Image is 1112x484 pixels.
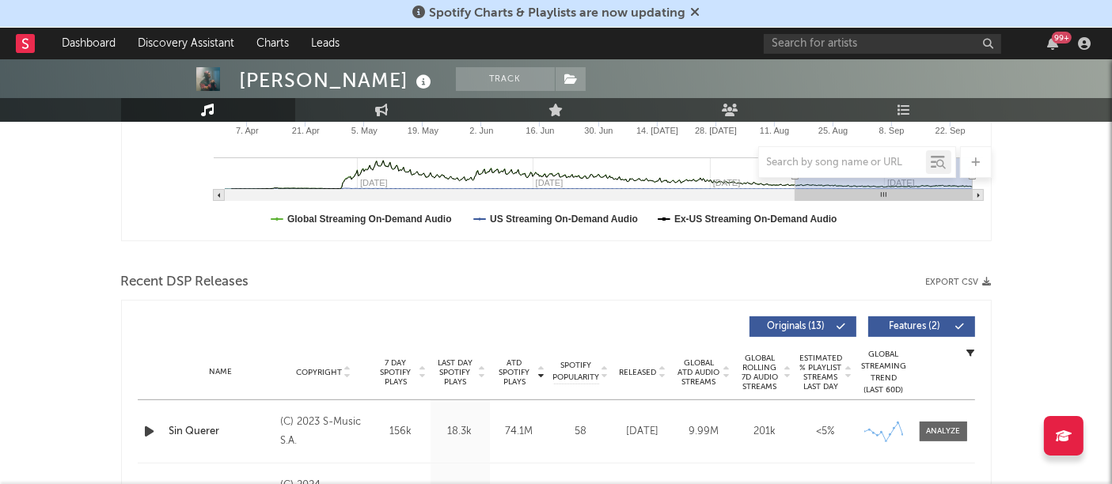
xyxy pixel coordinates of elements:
text: 2. Jun [469,126,493,135]
div: 201k [738,424,791,440]
div: 9.99M [677,424,731,440]
button: Features(2) [868,316,975,337]
a: Sin Querer [169,424,273,440]
button: Originals(13) [750,316,856,337]
div: Global Streaming Trend (Last 60D) [860,349,908,396]
text: 30. Jun [584,126,613,135]
div: Name [169,366,273,378]
text: 11. Aug [759,126,788,135]
div: 74.1M [494,424,545,440]
button: Track [456,67,555,91]
span: Originals ( 13 ) [760,322,833,331]
span: 7 Day Spotify Plays [375,358,417,387]
span: Dismiss [690,7,700,20]
text: US Streaming On-Demand Audio [490,214,638,225]
input: Search for artists [764,34,1001,54]
span: Last Day Spotify Plays [435,358,476,387]
text: Global Streaming On-Demand Audio [287,214,452,225]
text: 22. Sep [935,126,965,135]
span: Features ( 2 ) [879,322,951,331]
div: [PERSON_NAME] [240,67,436,93]
a: Charts [245,28,300,59]
span: Recent DSP Releases [121,273,249,292]
button: Export CSV [926,278,992,287]
text: 7. Apr [235,126,258,135]
span: ATD Spotify Plays [494,358,536,387]
div: 99 + [1052,32,1072,43]
div: <5% [799,424,852,440]
a: Discovery Assistant [127,28,245,59]
span: Spotify Popularity [552,360,599,384]
text: 19. May [407,126,438,135]
div: 156k [375,424,427,440]
div: 18.3k [435,424,486,440]
span: Copyright [296,368,342,377]
text: Ex-US Streaming On-Demand Audio [674,214,837,225]
div: 58 [553,424,609,440]
div: (C) 2023 S-Music S.A. [280,413,366,451]
div: [DATE] [617,424,670,440]
span: Spotify Charts & Playlists are now updating [429,7,685,20]
button: 99+ [1047,37,1058,50]
text: 28. [DATE] [695,126,737,135]
input: Search by song name or URL [759,157,926,169]
text: 5. May [351,126,378,135]
a: Leads [300,28,351,59]
span: Global Rolling 7D Audio Streams [738,354,782,391]
text: 16. Jun [526,126,554,135]
text: 14. [DATE] [636,126,678,135]
span: Released [620,368,657,377]
a: Dashboard [51,28,127,59]
span: Global ATD Audio Streams [677,358,721,387]
span: Estimated % Playlist Streams Last Day [799,354,843,391]
text: 8. Sep [879,126,904,135]
text: 21. Apr [291,126,319,135]
text: 25. Aug [818,126,847,135]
